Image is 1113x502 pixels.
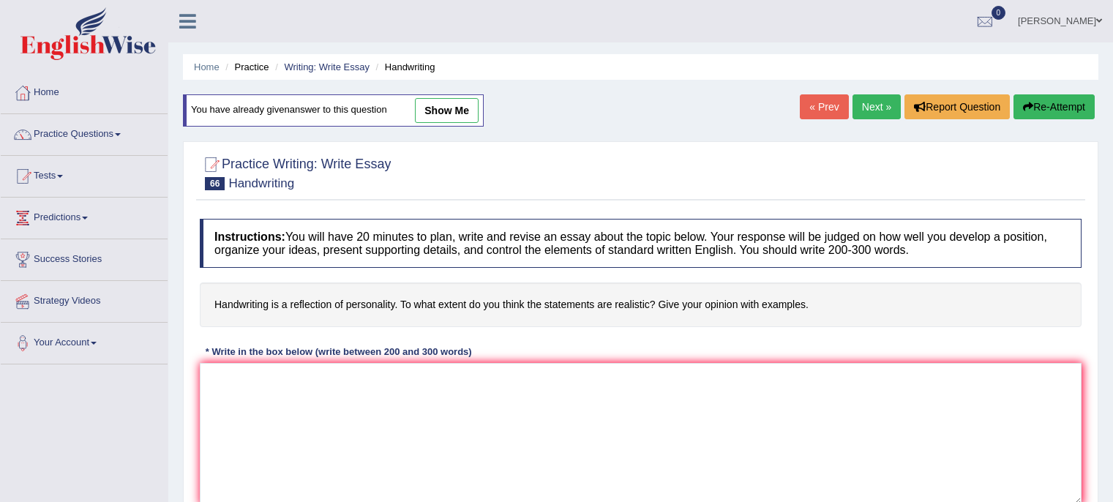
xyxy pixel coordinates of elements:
[1,114,168,151] a: Practice Questions
[200,219,1082,268] h4: You will have 20 minutes to plan, write and revise an essay about the topic below. Your response ...
[1,239,168,276] a: Success Stories
[284,61,370,72] a: Writing: Write Essay
[194,61,220,72] a: Home
[800,94,848,119] a: « Prev
[1,198,168,234] a: Predictions
[1,281,168,318] a: Strategy Videos
[222,60,269,74] li: Practice
[214,231,285,243] b: Instructions:
[1013,94,1095,119] button: Re-Attempt
[904,94,1010,119] button: Report Question
[1,323,168,359] a: Your Account
[200,282,1082,327] h4: Handwriting is a reflection of personality. To what extent do you think the statements are realis...
[205,177,225,190] span: 66
[1,72,168,109] a: Home
[200,345,477,359] div: * Write in the box below (write between 200 and 300 words)
[415,98,479,123] a: show me
[852,94,901,119] a: Next »
[183,94,484,127] div: You have already given answer to this question
[228,176,294,190] small: Handwriting
[1,156,168,192] a: Tests
[992,6,1006,20] span: 0
[200,154,391,190] h2: Practice Writing: Write Essay
[372,60,435,74] li: Handwriting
